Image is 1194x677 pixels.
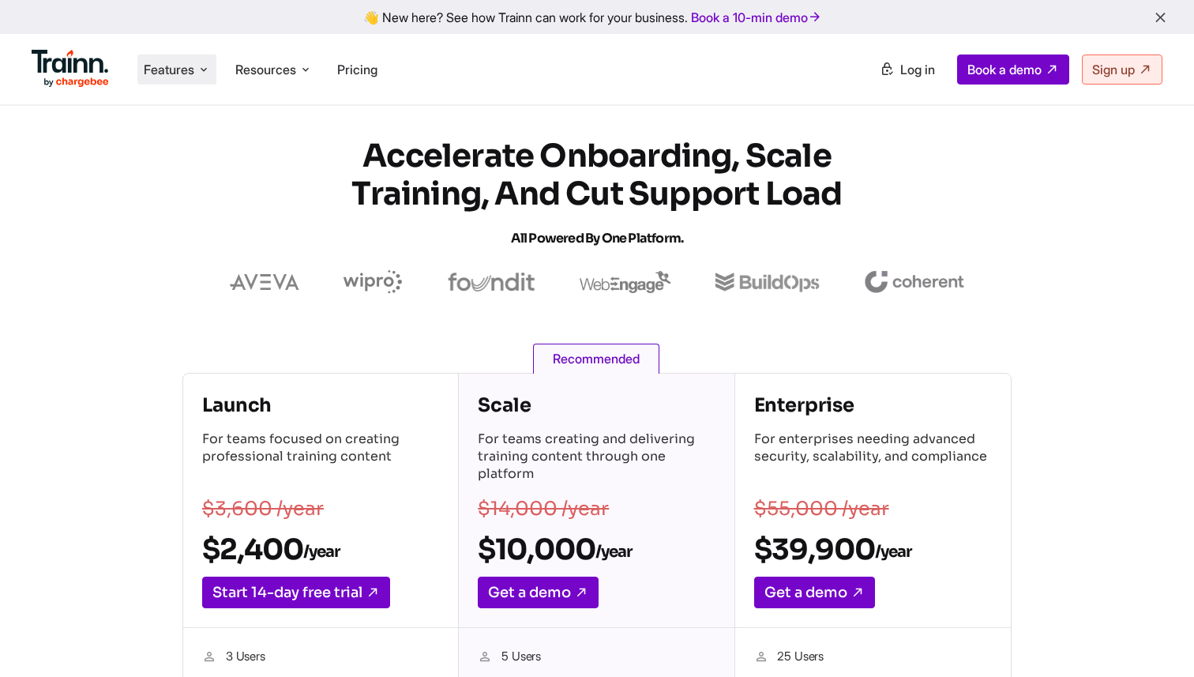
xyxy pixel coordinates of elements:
[478,431,715,486] p: For teams creating and delivering training content through one platform
[870,55,944,84] a: Log in
[715,273,819,292] img: buildops logo
[447,273,535,291] img: foundit logo
[478,532,715,567] h2: $10,000
[202,577,390,608] a: Start 14-day free trial
[144,61,194,78] span: Features
[875,542,911,562] sub: /year
[202,497,324,521] s: $3,600 /year
[235,61,296,78] span: Resources
[864,271,964,293] img: coherent logo
[202,532,439,567] h2: $2,400
[230,274,299,290] img: aveva logo
[478,647,715,668] li: 5 Users
[754,577,875,608] a: Get a demo
[754,497,889,521] s: $55,000 /year
[478,577,599,608] a: Get a demo
[754,393,992,418] h4: Enterprise
[478,497,609,521] s: $14,000 /year
[900,62,935,77] span: Log in
[957,55,1069,85] a: Book a demo
[967,62,1042,77] span: Book a demo
[511,230,684,246] span: All Powered by One Platform.
[303,542,340,562] sub: /year
[533,344,659,374] span: Recommended
[32,50,109,88] img: Trainn Logo
[313,137,881,258] h1: Accelerate Onboarding, Scale Training, and Cut Support Load
[595,542,632,562] sub: /year
[754,647,992,668] li: 25 Users
[754,532,992,567] h2: $39,900
[1115,601,1194,677] iframe: Chat Widget
[202,431,439,486] p: For teams focused on creating professional training content
[344,270,403,294] img: wipro logo
[9,9,1185,24] div: 👋 New here? See how Trainn can work for your business.
[202,647,439,668] li: 3 Users
[688,6,825,28] a: Book a 10-min demo
[478,393,715,418] h4: Scale
[1092,62,1135,77] span: Sign up
[202,393,439,418] h4: Launch
[337,62,377,77] a: Pricing
[754,431,992,486] p: For enterprises needing advanced security, scalability, and compliance
[580,271,671,293] img: webengage logo
[1082,55,1162,85] a: Sign up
